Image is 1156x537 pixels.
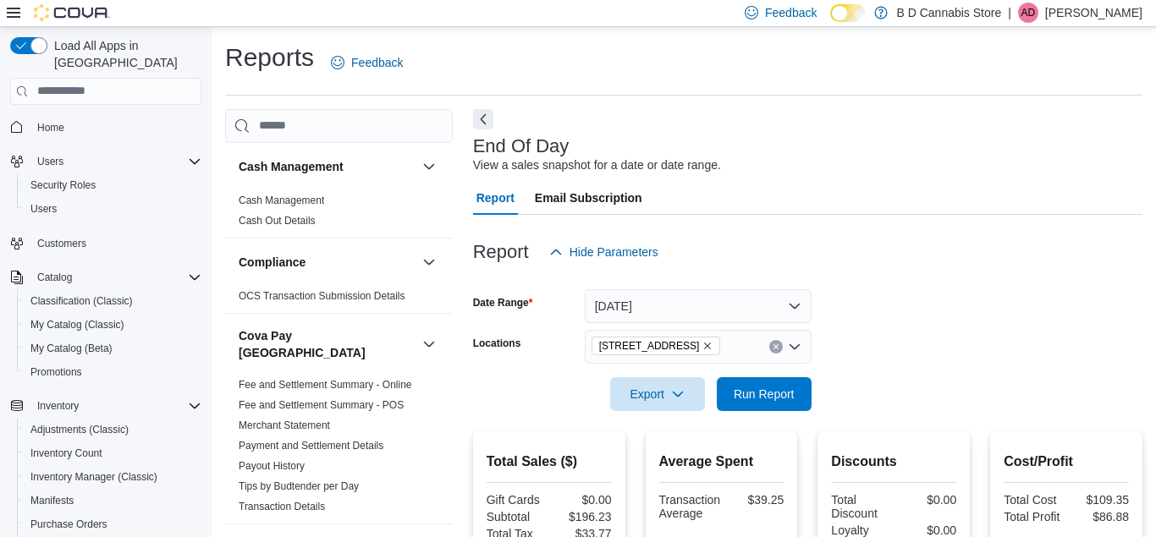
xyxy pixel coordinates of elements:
[610,377,705,411] button: Export
[30,117,201,138] span: Home
[17,360,208,384] button: Promotions
[1070,493,1129,507] div: $109.35
[17,465,208,489] button: Inventory Manager (Classic)
[239,290,405,302] a: OCS Transaction Submission Details
[769,340,783,353] button: Clear input
[239,378,412,392] span: Fee and Settlement Summary - Online
[37,399,79,413] span: Inventory
[239,500,325,513] span: Transaction Details
[419,334,439,354] button: Cova Pay [GEOGRAPHIC_DATA]
[734,386,795,403] span: Run Report
[239,459,305,473] span: Payout History
[24,338,119,359] a: My Catalog (Beta)
[30,294,133,308] span: Classification (Classic)
[830,22,831,23] span: Dark Mode
[239,158,344,175] h3: Cash Management
[30,118,71,138] a: Home
[30,423,129,436] span: Adjustments (Classic)
[24,419,201,440] span: Adjustments (Classic)
[239,254,306,271] h3: Compliance
[487,510,546,523] div: Subtotal
[239,254,416,271] button: Compliance
[24,315,131,335] a: My Catalog (Classic)
[30,151,70,172] button: Users
[473,109,493,129] button: Next
[225,286,453,313] div: Compliance
[30,318,124,332] span: My Catalog (Classic)
[831,493,890,520] div: Total Discount
[239,398,404,412] span: Fee and Settlement Summary - POS
[239,194,324,207] span: Cash Management
[830,4,866,22] input: Dark Mode
[47,37,201,71] span: Load All Apps in [GEOGRAPHIC_DATA]
[702,341,713,351] button: Remove 213 City Centre Mall from selection in this group
[24,315,201,335] span: My Catalog (Classic)
[30,365,82,379] span: Promotions
[473,242,529,262] h3: Report
[30,396,85,416] button: Inventory
[239,480,359,492] a: Tips by Budtender per Day
[788,340,801,353] button: Open list of options
[17,289,208,313] button: Classification (Classic)
[17,197,208,221] button: Users
[30,494,74,507] span: Manifests
[17,418,208,441] button: Adjustments (Classic)
[659,493,721,520] div: Transaction Average
[17,313,208,337] button: My Catalog (Classic)
[1018,3,1038,23] div: Aman Dhillon
[727,493,784,507] div: $39.25
[3,231,208,255] button: Customers
[3,115,208,140] button: Home
[24,175,201,195] span: Security Roles
[225,190,453,238] div: Cash Management
[30,151,201,172] span: Users
[239,214,316,227] span: Cash Out Details
[37,271,72,284] span: Catalog
[24,490,80,511] a: Manifests
[239,327,416,361] button: Cova Pay [GEOGRAPHIC_DATA]
[225,375,453,523] div: Cova Pay [GEOGRAPHIC_DATA]
[24,362,201,382] span: Promotions
[30,233,201,254] span: Customers
[30,518,107,531] span: Purchase Orders
[30,396,201,416] span: Inventory
[553,510,612,523] div: $196.23
[24,419,135,440] a: Adjustments (Classic)
[24,443,201,463] span: Inventory Count
[239,158,416,175] button: Cash Management
[1045,3,1142,23] p: [PERSON_NAME]
[37,155,63,168] span: Users
[24,362,89,382] a: Promotions
[225,41,314,74] h1: Reports
[24,514,114,534] a: Purchase Orders
[24,443,109,463] a: Inventory Count
[24,514,201,534] span: Purchase Orders
[24,490,201,511] span: Manifests
[553,493,612,507] div: $0.00
[239,195,324,206] a: Cash Management
[30,267,201,288] span: Catalog
[30,447,102,460] span: Inventory Count
[24,291,201,311] span: Classification (Classic)
[351,54,403,71] span: Feedback
[3,266,208,289] button: Catalog
[239,439,383,452] span: Payment and Settlement Details
[24,199,63,219] a: Users
[24,175,102,195] a: Security Roles
[570,244,658,260] span: Hide Parameters
[17,489,208,512] button: Manifests
[17,512,208,536] button: Purchase Orders
[30,178,96,192] span: Security Roles
[897,493,956,507] div: $0.00
[3,394,208,418] button: Inventory
[592,337,721,355] span: 213 City Centre Mall
[24,467,164,487] a: Inventory Manager (Classic)
[17,173,208,197] button: Security Roles
[1021,3,1036,23] span: AD
[473,156,721,174] div: View a sales snapshot for a date or date range.
[30,233,93,254] a: Customers
[535,181,642,215] span: Email Subscription
[17,441,208,465] button: Inventory Count
[487,493,546,507] div: Gift Cards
